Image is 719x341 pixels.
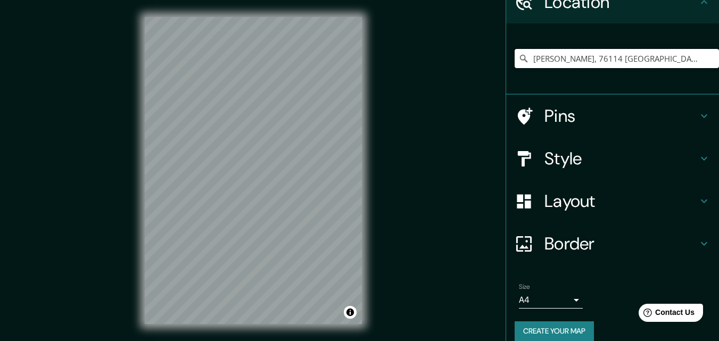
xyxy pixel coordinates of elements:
h4: Style [544,148,698,169]
input: Pick your city or area [515,49,719,68]
button: Toggle attribution [344,306,357,319]
canvas: Map [145,17,362,324]
h4: Pins [544,105,698,127]
iframe: Help widget launcher [624,300,707,329]
div: A4 [519,292,583,309]
label: Size [519,282,530,292]
button: Create your map [515,321,594,341]
h4: Layout [544,190,698,212]
div: Pins [506,95,719,137]
div: Style [506,137,719,180]
h4: Border [544,233,698,254]
div: Layout [506,180,719,222]
div: Border [506,222,719,265]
